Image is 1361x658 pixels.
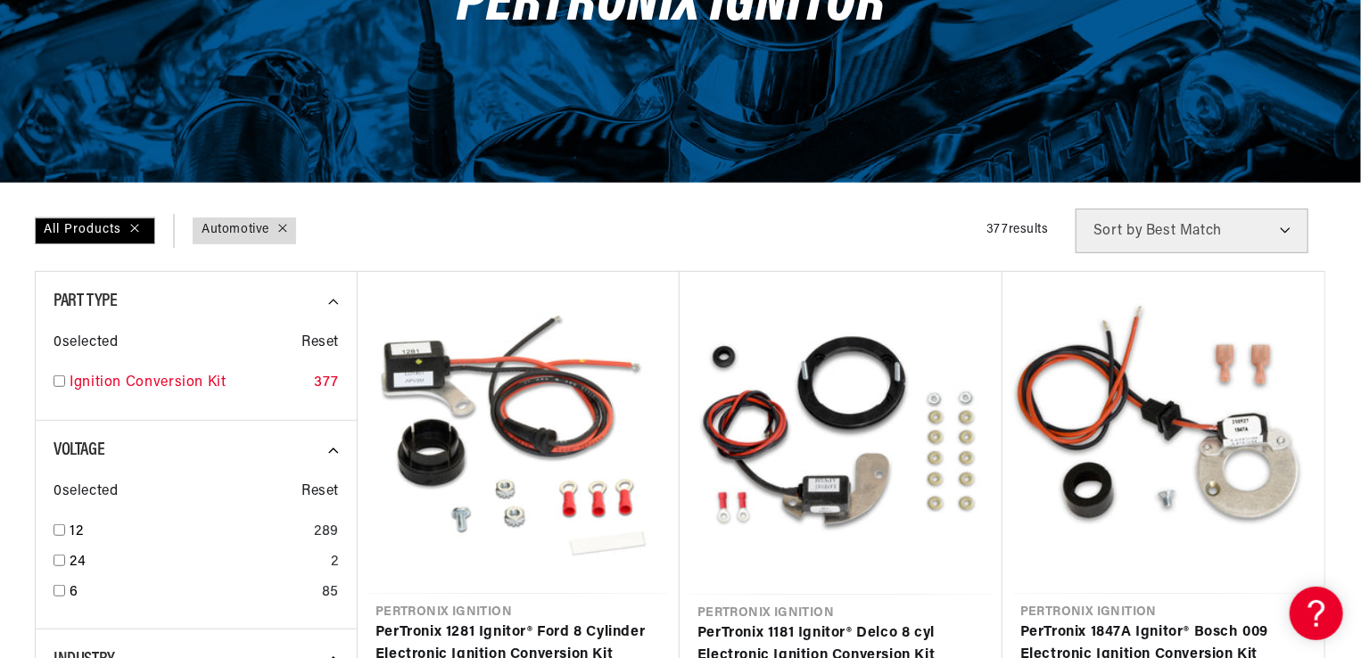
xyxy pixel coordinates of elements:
[986,223,1049,236] span: 377 results
[70,372,307,395] a: Ignition Conversion Kit
[54,332,118,355] span: 0 selected
[301,332,339,355] span: Reset
[1076,209,1308,253] select: Sort by
[314,372,339,395] div: 377
[331,551,339,574] div: 2
[54,292,117,310] span: Part Type
[54,441,104,459] span: Voltage
[54,481,118,504] span: 0 selected
[70,551,324,574] a: 24
[1093,224,1142,238] span: Sort by
[35,218,155,244] div: All Products
[314,521,339,544] div: 289
[70,581,315,605] a: 6
[322,581,339,605] div: 85
[301,481,339,504] span: Reset
[202,220,269,240] a: Automotive
[70,521,307,544] a: 12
